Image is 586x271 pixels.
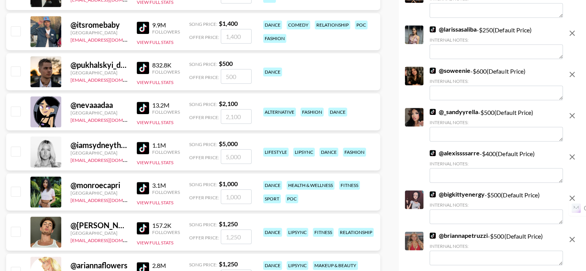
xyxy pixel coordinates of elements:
[219,260,238,268] strong: $ 1,250
[430,67,436,74] img: TikTok
[152,189,180,195] div: Followers
[219,220,238,227] strong: $ 1,250
[189,262,217,268] span: Song Price:
[564,67,580,82] button: remove
[221,149,252,164] input: 5,000
[137,222,149,234] img: TikTok
[221,29,252,44] input: 1,400
[564,25,580,41] button: remove
[430,37,563,43] div: Internal Notes:
[430,243,563,249] div: Internal Notes:
[137,200,173,205] button: View Full Stats
[319,148,338,157] div: dance
[137,240,173,246] button: View Full Stats
[71,236,148,243] a: [EMAIL_ADDRESS][DOMAIN_NAME]
[71,150,128,156] div: [GEOGRAPHIC_DATA]
[263,67,282,76] div: dance
[152,229,180,235] div: Followers
[564,190,580,206] button: remove
[221,69,252,84] input: 500
[263,34,286,43] div: fashion
[219,60,233,67] strong: $ 500
[221,109,252,124] input: 2,100
[137,102,149,114] img: TikTok
[219,20,238,27] strong: $ 1,400
[189,222,217,227] span: Song Price:
[152,222,180,229] div: 157.2K
[430,108,478,116] a: @_sandyyrella
[189,141,217,147] span: Song Price:
[430,109,436,115] img: TikTok
[263,261,282,270] div: dance
[355,20,368,29] div: poc
[71,100,128,110] div: @ nevaaadaa
[152,182,180,189] div: 3.1M
[189,195,219,200] span: Offer Price:
[137,160,173,165] button: View Full Stats
[152,109,180,115] div: Followers
[339,181,360,190] div: fitness
[152,149,180,155] div: Followers
[152,29,180,35] div: Followers
[219,100,238,107] strong: $ 2,100
[189,235,219,241] span: Offer Price:
[430,120,563,125] div: Internal Notes:
[343,148,366,157] div: fashion
[430,190,563,224] div: - $ 500 (Default Price)
[189,21,217,27] span: Song Price:
[71,180,128,190] div: @ monroecapri
[71,140,128,150] div: @ iamsydneythomas
[189,114,219,120] span: Offer Price:
[219,140,238,147] strong: $ 5,000
[189,34,219,40] span: Offer Price:
[71,20,128,30] div: @ itsromebaby
[430,25,563,59] div: - $ 250 (Default Price)
[152,262,180,269] div: 2.8M
[189,155,219,160] span: Offer Price:
[263,181,282,190] div: dance
[263,148,289,157] div: lifestyle
[430,25,477,33] a: @larissasaliba
[287,228,308,237] div: lipsync
[71,230,128,236] div: [GEOGRAPHIC_DATA]
[152,69,180,75] div: Followers
[189,182,217,187] span: Song Price:
[189,101,217,107] span: Song Price:
[287,261,308,270] div: lipsync
[137,22,149,34] img: TikTok
[430,202,563,208] div: Internal Notes:
[71,196,148,203] a: [EMAIL_ADDRESS][DOMAIN_NAME]
[430,150,436,156] img: TikTok
[430,26,436,32] img: TikTok
[430,67,563,100] div: - $ 600 (Default Price)
[221,229,252,244] input: 1,250
[430,149,480,157] a: @alexissssarre
[430,232,488,239] a: @briannapetruzzi
[71,76,148,83] a: [EMAIL_ADDRESS][DOMAIN_NAME]
[219,180,238,187] strong: $ 1,000
[71,70,128,76] div: [GEOGRAPHIC_DATA]
[71,261,128,270] div: @ ariannaflowers
[287,181,334,190] div: health & wellness
[301,108,324,116] div: fashion
[263,194,281,203] div: sport
[71,156,148,163] a: [EMAIL_ADDRESS][DOMAIN_NAME]
[152,21,180,29] div: 9.9M
[152,101,180,109] div: 13.2M
[221,189,252,204] input: 1,000
[328,108,347,116] div: dance
[71,110,128,116] div: [GEOGRAPHIC_DATA]
[137,182,149,194] img: TikTok
[430,191,436,197] img: TikTok
[430,232,563,265] div: - $ 500 (Default Price)
[564,232,580,247] button: remove
[189,74,219,80] span: Offer Price:
[430,108,563,141] div: - $ 500 (Default Price)
[338,228,374,237] div: relationship
[152,61,180,69] div: 832.8K
[137,142,149,154] img: TikTok
[189,61,217,67] span: Song Price:
[71,60,128,70] div: @ pukhalskyi_dance
[137,62,149,74] img: TikTok
[137,39,173,45] button: View Full Stats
